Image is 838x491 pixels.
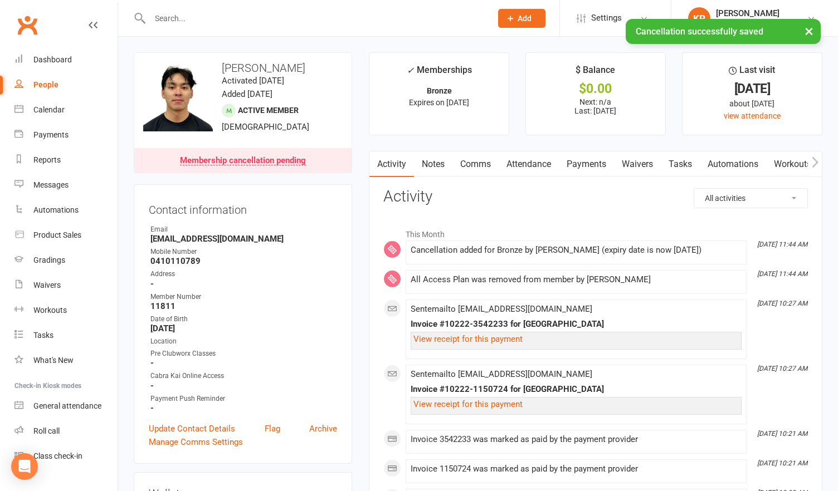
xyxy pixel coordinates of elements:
[411,435,742,444] div: Invoice 3542233 was marked as paid by the payment provider
[14,97,118,122] a: Calendar
[143,62,343,74] h3: [PERSON_NAME]
[33,180,69,189] div: Messages
[149,199,337,216] h3: Contact information
[14,47,118,72] a: Dashboard
[33,80,59,89] div: People
[414,151,452,177] a: Notes
[33,155,61,164] div: Reports
[14,173,118,198] a: Messages
[411,320,742,329] div: Invoice #10222-3542233 for [GEOGRAPHIC_DATA]
[411,245,742,255] div: Cancellation added for Bronze by [PERSON_NAME] (expiry date is now [DATE])
[14,394,118,419] a: General attendance kiosk mode
[766,151,819,177] a: Workouts
[222,89,272,99] time: Added [DATE]
[150,403,337,413] strong: -
[150,336,337,347] div: Location
[14,273,118,298] a: Waivers
[150,358,337,368] strong: -
[383,223,808,240] li: This Month
[693,97,812,110] div: about [DATE]
[150,394,337,404] div: Payment Push Reminder
[411,385,742,394] div: Invoice #10222-1150724 for [GEOGRAPHIC_DATA]
[518,14,532,23] span: Add
[413,399,523,409] a: View receipt for this payment
[265,422,280,435] a: Flag
[407,63,472,84] div: Memberships
[409,98,469,107] span: Expires on [DATE]
[150,371,337,381] div: Cabra Kai Online Access
[757,299,807,307] i: [DATE] 10:27 AM
[150,247,337,257] div: Mobile Number
[14,148,118,173] a: Reports
[14,248,118,273] a: Gradings
[33,55,72,64] div: Dashboard
[407,65,414,76] i: ✓
[150,256,337,266] strong: 0410110789
[149,435,243,449] a: Manage Comms Settings
[411,304,592,314] span: Sent email to [EMAIL_ADDRESS][DOMAIN_NAME]
[33,331,53,340] div: Tasks
[33,256,65,264] div: Gradings
[150,314,337,325] div: Date of Birth
[688,7,710,30] div: KP
[614,151,661,177] a: Waivers
[33,401,101,410] div: General attendance
[14,223,118,248] a: Product Sales
[150,323,337,333] strong: [DATE]
[757,459,807,467] i: [DATE] 10:21 AM
[14,444,118,469] a: Class kiosk mode
[498,9,545,28] button: Add
[150,292,337,302] div: Member Number
[536,97,655,115] p: Next: n/a Last: [DATE]
[143,62,213,131] img: image1744258530.png
[150,279,337,289] strong: -
[411,369,592,379] span: Sent email to [EMAIL_ADDRESS][DOMAIN_NAME]
[309,422,337,435] a: Archive
[150,234,337,244] strong: [EMAIL_ADDRESS][DOMAIN_NAME]
[222,122,309,132] span: [DEMOGRAPHIC_DATA]
[729,63,775,83] div: Last visit
[33,230,81,239] div: Product Sales
[411,275,742,284] div: All Access Plan was removed from member by [PERSON_NAME]
[413,334,523,344] a: View receipt for this payment
[150,224,337,235] div: Email
[626,19,821,44] div: Cancellation successfully saved
[14,419,118,444] a: Roll call
[33,105,65,114] div: Calendar
[11,453,38,480] div: Open Intercom Messenger
[14,323,118,348] a: Tasks
[716,8,784,18] div: [PERSON_NAME]
[411,464,742,474] div: Invoice 1150724 was marked as paid by the payment provider
[559,151,614,177] a: Payments
[799,19,819,43] button: ×
[700,151,766,177] a: Automations
[427,86,452,95] strong: Bronze
[693,83,812,95] div: [DATE]
[150,301,337,311] strong: 11811
[14,198,118,223] a: Automations
[757,270,807,278] i: [DATE] 11:44 AM
[33,130,69,139] div: Payments
[147,11,484,26] input: Search...
[33,205,79,214] div: Automations
[452,151,499,177] a: Comms
[33,281,61,289] div: Waivers
[150,381,337,391] strong: -
[499,151,559,177] a: Attendance
[576,63,615,83] div: $ Balance
[14,298,118,323] a: Workouts
[33,356,74,365] div: What's New
[149,422,235,435] a: Update Contact Details
[661,151,700,177] a: Tasks
[383,188,808,205] h3: Activity
[222,76,284,86] time: Activated [DATE]
[536,83,655,95] div: $0.00
[33,451,82,460] div: Class check-in
[369,151,414,177] a: Activity
[716,18,784,28] div: Cabra Kai Academy
[150,348,337,359] div: Pre Clubworx Classes
[757,365,807,372] i: [DATE] 10:27 AM
[14,348,118,373] a: What's New
[757,430,807,438] i: [DATE] 10:21 AM
[591,6,622,31] span: Settings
